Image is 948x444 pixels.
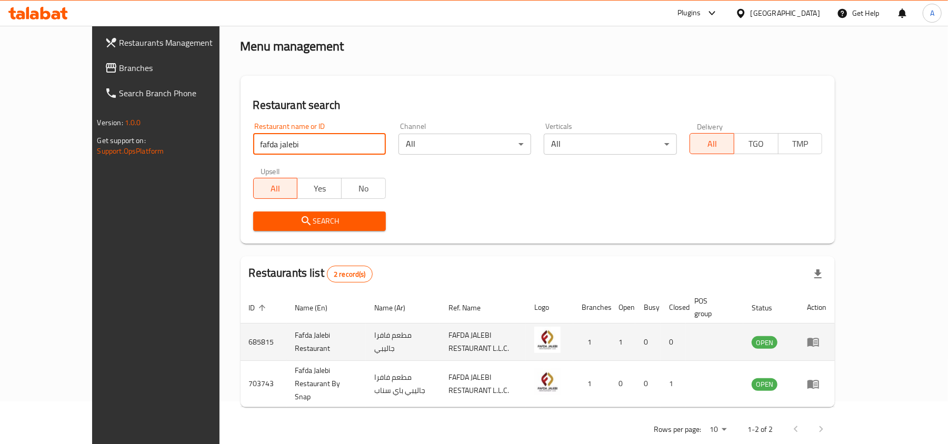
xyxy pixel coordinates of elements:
[96,80,251,106] a: Search Branch Phone
[534,327,561,353] img: Fafda Jalebi Restaurant
[97,144,164,158] a: Support.OpsPlatform
[287,324,366,361] td: Fafda Jalebi Restaurant
[661,291,686,324] th: Closed
[249,265,373,282] h2: Restaurants list
[262,215,377,228] span: Search
[573,291,610,324] th: Branches
[752,301,786,314] span: Status
[366,361,440,407] td: مطعم فافرا جاليبي باي سناب
[544,134,676,155] div: All
[366,324,440,361] td: مطعم فافرا جاليبي
[253,211,386,231] button: Search
[677,7,701,19] div: Plugins
[119,62,242,74] span: Branches
[97,134,146,147] span: Get support on:
[805,261,831,287] div: Export file
[694,295,731,320] span: POS group
[635,291,661,324] th: Busy
[440,324,526,361] td: FAFDA JALEBI RESTAURANT L.L.C.
[302,181,337,196] span: Yes
[752,337,777,349] span: OPEN
[690,133,734,154] button: All
[241,361,287,407] td: 703743
[739,136,774,152] span: TGO
[783,136,819,152] span: TMP
[249,301,269,314] span: ID
[241,38,344,55] h2: Menu management
[752,336,777,349] div: OPEN
[635,324,661,361] td: 0
[697,123,723,130] label: Delivery
[398,134,531,155] div: All
[241,291,835,407] table: enhanced table
[534,369,561,395] img: Fafda Jalebi Restaurant By Snap
[807,378,826,390] div: Menu
[573,361,610,407] td: 1
[747,423,773,436] p: 1-2 of 2
[448,301,494,314] span: Ref. Name
[341,178,386,199] button: No
[119,36,242,49] span: Restaurants Management
[253,134,386,155] input: Search for restaurant name or ID..
[297,178,342,199] button: Yes
[295,301,342,314] span: Name (En)
[97,116,123,129] span: Version:
[573,324,610,361] td: 1
[96,55,251,80] a: Branches
[610,361,635,407] td: 0
[241,324,287,361] td: 685815
[96,30,251,55] a: Restaurants Management
[654,423,701,436] p: Rows per page:
[694,136,730,152] span: All
[930,7,934,19] span: A
[119,87,242,99] span: Search Branch Phone
[705,422,731,438] div: Rows per page:
[610,324,635,361] td: 1
[287,361,366,407] td: Fafda Jalebi Restaurant By Snap
[374,301,419,314] span: Name (Ar)
[440,361,526,407] td: FAFDA JALEBI RESTAURANT L.L.C.
[258,181,294,196] span: All
[799,291,835,324] th: Action
[661,324,686,361] td: 0
[752,378,777,390] span: OPEN
[253,97,823,113] h2: Restaurant search
[346,181,382,196] span: No
[261,167,280,175] label: Upsell
[327,266,373,282] div: Total records count
[635,361,661,407] td: 0
[253,178,298,199] button: All
[751,7,820,19] div: [GEOGRAPHIC_DATA]
[610,291,635,324] th: Open
[526,291,573,324] th: Logo
[327,269,372,279] span: 2 record(s)
[125,116,141,129] span: 1.0.0
[778,133,823,154] button: TMP
[661,361,686,407] td: 1
[734,133,779,154] button: TGO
